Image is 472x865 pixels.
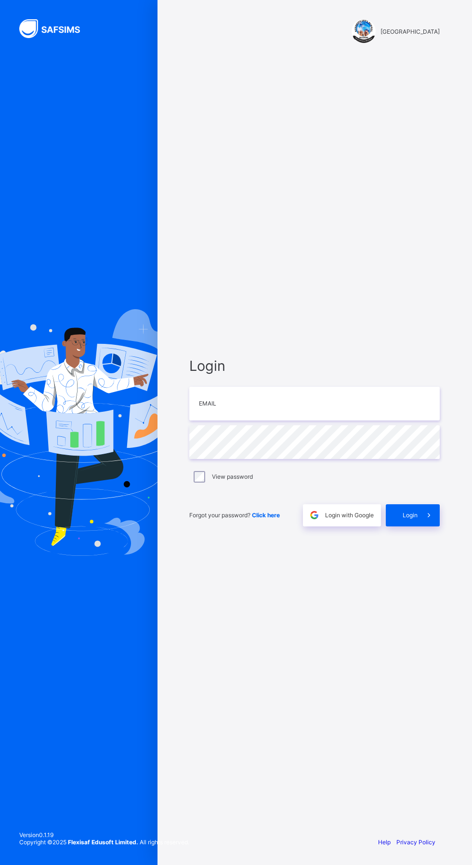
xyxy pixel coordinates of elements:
span: Copyright © 2025 All rights reserved. [19,839,189,846]
a: Help [378,839,391,846]
a: Click here [252,511,280,519]
span: [GEOGRAPHIC_DATA] [380,28,440,35]
span: Forgot your password? [189,511,280,519]
label: View password [212,473,253,480]
span: Login [189,357,440,374]
span: Login with Google [325,511,374,519]
img: SAFSIMS Logo [19,19,92,38]
span: Version 0.1.19 [19,831,189,839]
img: google.396cfc9801f0270233282035f929180a.svg [309,510,320,521]
strong: Flexisaf Edusoft Limited. [68,839,138,846]
span: Login [403,511,418,519]
a: Privacy Policy [396,839,435,846]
